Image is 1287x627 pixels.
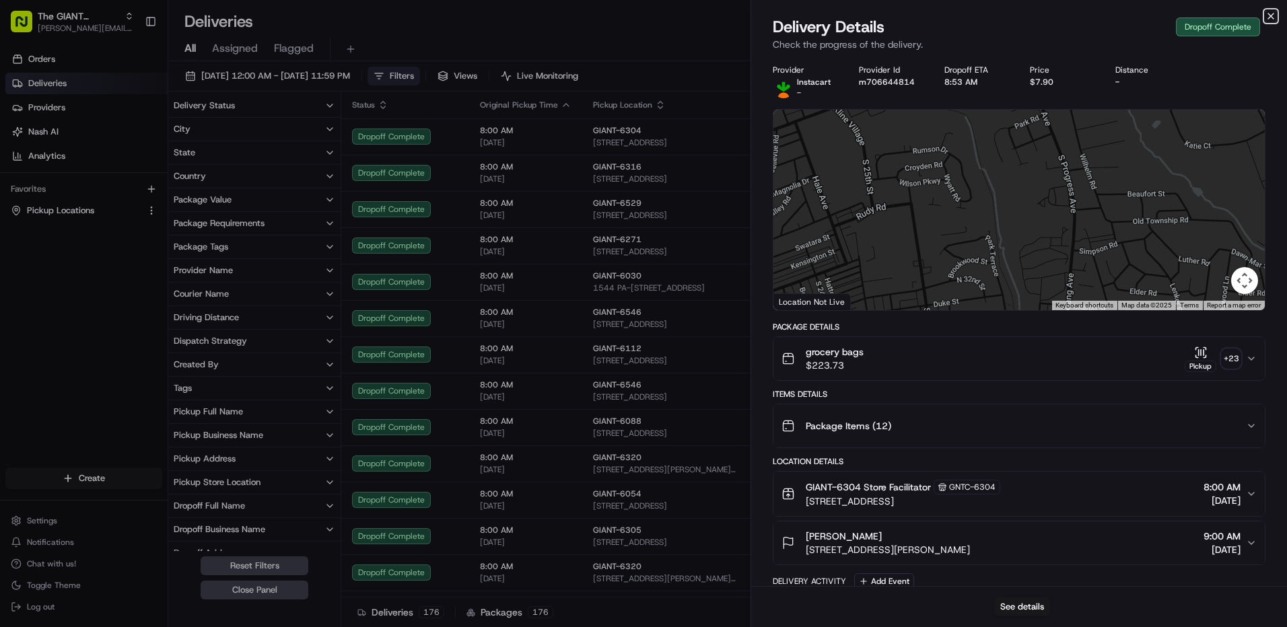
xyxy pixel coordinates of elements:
div: Distance [1115,65,1179,75]
div: Price [1030,65,1094,75]
button: Keyboard shortcuts [1055,301,1113,310]
span: 9:00 AM [1204,529,1241,543]
button: Start new chat [229,133,245,149]
button: [PERSON_NAME][STREET_ADDRESS][PERSON_NAME]9:00 AM[DATE] [773,521,1265,564]
button: m706644814 [859,77,915,87]
span: [DATE] [1204,543,1241,556]
a: 📗Knowledge Base [8,190,108,214]
div: Dropoff ETA [944,65,1008,75]
div: Package Details [773,322,1265,332]
div: Pickup [1185,361,1216,372]
div: 8:53 AM [944,77,1008,87]
span: Delivery Details [773,16,884,38]
span: - [797,87,801,98]
button: Pickup [1185,346,1216,372]
div: Start new chat [46,128,221,142]
div: We're available if you need us! [46,142,170,153]
input: Clear [35,87,222,101]
div: Location Details [773,456,1265,467]
div: Provider Id [859,65,923,75]
div: 📗 [13,196,24,207]
button: Add Event [854,573,914,589]
span: [PERSON_NAME] [806,529,882,543]
img: 1736555255976-a54dd68f-1ca7-489b-9aae-adbdc363a1c4 [13,128,38,153]
p: Check the progress of the delivery. [773,38,1265,51]
div: Items Details [773,389,1265,400]
span: [STREET_ADDRESS][PERSON_NAME] [806,543,970,556]
span: API Documentation [127,195,216,209]
img: profile_instacart_ahold_partner.png [773,77,794,98]
a: Terms (opens in new tab) [1180,301,1199,309]
a: Powered byPylon [95,227,163,238]
div: Delivery Activity [773,576,846,587]
span: GIANT-6304 Store Facilitator [806,480,931,494]
span: [DATE] [1204,494,1241,507]
div: + 23 [1222,349,1241,368]
div: - [1115,77,1179,87]
a: Open this area in Google Maps (opens a new window) [777,293,821,310]
span: Pylon [134,228,163,238]
span: Instacart [797,77,831,87]
button: See details [994,597,1050,616]
a: Report a map error [1207,301,1261,309]
span: 8:00 AM [1204,480,1241,494]
a: 💻API Documentation [108,190,221,214]
div: $7.90 [1030,77,1094,87]
span: Package Items ( 12 ) [806,419,891,433]
span: [STREET_ADDRESS] [806,494,1000,508]
img: Nash [13,13,40,40]
span: Map data ©2025 [1121,301,1172,309]
p: Welcome 👋 [13,54,245,75]
button: Pickup+23 [1185,346,1241,372]
button: GIANT-6304 Store FacilitatorGNTC-6304[STREET_ADDRESS]8:00 AM[DATE] [773,472,1265,516]
button: grocery bags$223.73Pickup+23 [773,337,1265,380]
div: Location Not Live [773,293,851,310]
span: GNTC-6304 [949,482,996,492]
span: Knowledge Base [27,195,103,209]
button: Package Items (12) [773,404,1265,447]
div: 💻 [114,196,125,207]
div: Provider [773,65,837,75]
span: $223.73 [806,359,864,372]
img: Google [777,293,821,310]
button: Map camera controls [1231,267,1258,294]
span: grocery bags [806,345,864,359]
